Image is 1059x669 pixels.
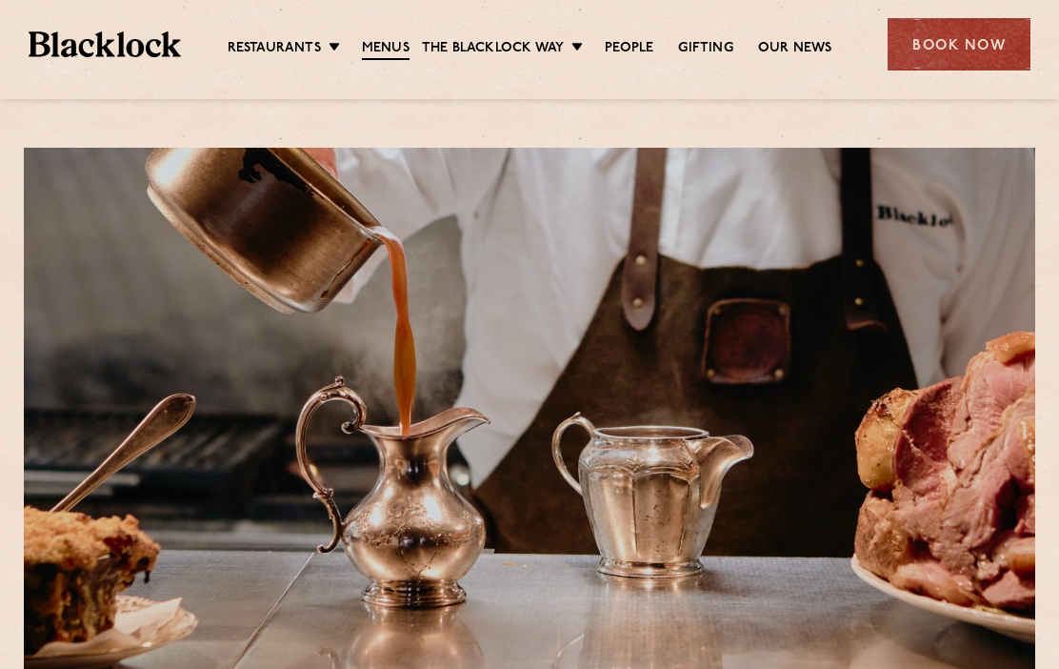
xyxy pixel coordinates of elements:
a: Our News [758,39,832,58]
a: Restaurants [228,39,321,58]
a: Menus [362,39,410,60]
a: The Blacklock Way [422,39,564,58]
div: Book Now [888,18,1030,71]
img: BL_Textured_Logo-footer-cropped.svg [29,31,181,57]
a: People [605,39,653,58]
a: Gifting [678,39,732,58]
